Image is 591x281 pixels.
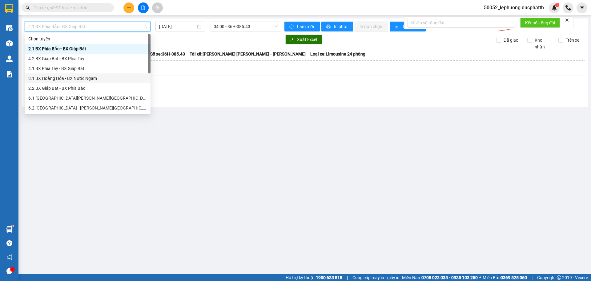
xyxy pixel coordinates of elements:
img: solution-icon [6,71,13,77]
div: 6.2 [GEOGRAPHIC_DATA] - [PERSON_NAME][GEOGRAPHIC_DATA][PERSON_NAME] [28,105,147,111]
div: 2.2 BX Giáp Bát - BX Phía Bắc [28,85,147,92]
span: sync [289,24,295,29]
div: 6.2 Hà Nội - Thanh Hóa [25,103,151,113]
span: aim [155,6,159,10]
div: 6.1 Thanh Hóa - Hà Nội [25,93,151,103]
span: 50052_lephuong.ducphatth [479,4,549,11]
span: file-add [141,6,145,10]
div: 2.1 BX Phía Bắc - BX Giáp Bát [25,44,151,54]
img: warehouse-icon [6,56,13,62]
span: message [6,268,12,274]
span: Miền Bắc [483,274,527,281]
span: | [347,274,348,281]
input: Tìm tên, số ĐT hoặc mã đơn [34,4,107,11]
span: Làm mới [297,23,315,30]
span: Cung cấp máy in - giấy in: [352,274,400,281]
sup: 1 [12,225,14,227]
button: file-add [138,2,149,13]
span: bar-chart [395,24,400,29]
img: warehouse-icon [6,40,13,47]
span: Đã giao [501,37,521,43]
button: Kết nối tổng đài [520,18,560,28]
span: 04:00 - 36H-085.43 [214,22,278,31]
span: Loại xe: Limousine 24 phòng [310,51,365,57]
div: Chọn tuyến [28,35,147,42]
span: printer [326,24,332,29]
div: 4.1 BX Phía Tây - BX Giáp Bát [28,65,147,72]
img: icon-new-feature [552,5,557,10]
div: Chọn tuyến [25,34,151,44]
span: search [26,6,30,10]
div: 2.1 BX Phía Bắc - BX Giáp Bát [28,45,147,52]
button: syncLàm mới [284,22,320,31]
sup: 1 [555,3,559,7]
button: In đơn chọn [355,22,388,31]
span: | [532,274,533,281]
span: 2.1 BX Phía Bắc - BX Giáp Bát [28,22,147,31]
span: In phơi [334,23,348,30]
img: warehouse-icon [6,226,13,233]
span: notification [6,254,12,260]
span: plus [127,6,131,10]
div: 4.1 BX Phía Tây - BX Giáp Bát [25,64,151,73]
span: question-circle [6,240,12,246]
button: caret-down [577,2,587,13]
input: Nhập số tổng đài [408,18,515,28]
span: caret-down [579,5,585,10]
div: 4.2 BX Giáp Bát - BX Phía Tây [25,54,151,64]
strong: 1900 633 818 [316,275,342,280]
span: Kho nhận [532,37,554,50]
span: Kết nối tổng đài [525,19,555,26]
div: 3.1 BX Hoằng Hóa - BX Nước Ngầm [25,73,151,83]
span: copyright [557,275,561,280]
input: 15/08/2025 [159,23,196,30]
span: ⚪️ [479,276,481,279]
button: bar-chartThống kê [390,22,426,31]
span: 1 [556,3,558,7]
span: Số xe: 36H-085.43 [150,51,185,57]
span: Hỗ trợ kỹ thuật: [286,274,342,281]
img: phone-icon [565,5,571,10]
div: 2.2 BX Giáp Bát - BX Phía Bắc [25,83,151,93]
span: Trên xe [563,37,582,43]
strong: 0708 023 035 - 0935 103 250 [421,275,478,280]
button: plus [123,2,134,13]
span: Miền Nam [402,274,478,281]
div: 3.1 BX Hoằng Hóa - BX Nước Ngầm [28,75,147,82]
div: 4.2 BX Giáp Bát - BX Phía Tây [28,55,147,62]
img: logo-vxr [5,4,13,13]
span: close [565,18,569,22]
button: printerIn phơi [321,22,353,31]
button: aim [152,2,163,13]
span: Tài xế: [PERSON_NAME] [PERSON_NAME] - [PERSON_NAME] [190,51,306,57]
strong: 0369 525 060 [501,275,527,280]
img: warehouse-icon [6,25,13,31]
button: downloadXuất Excel [285,35,322,44]
div: 6.1 [GEOGRAPHIC_DATA][PERSON_NAME][GEOGRAPHIC_DATA] [28,95,147,101]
